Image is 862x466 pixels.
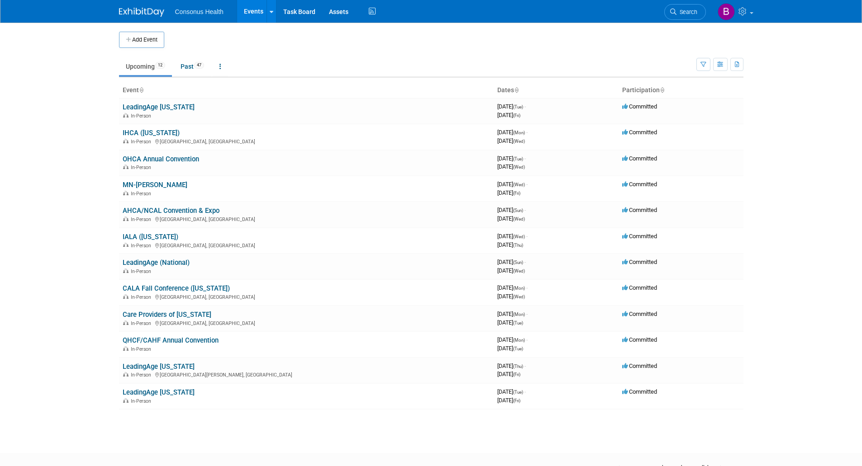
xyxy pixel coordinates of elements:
span: (Sun) [513,260,523,265]
img: In-Person Event [123,243,129,247]
span: [DATE] [497,163,525,170]
img: In-Person Event [123,294,129,299]
div: [GEOGRAPHIC_DATA], [GEOGRAPHIC_DATA] [123,137,490,145]
span: Committed [622,388,657,395]
span: [DATE] [497,319,523,326]
span: [DATE] [497,293,525,300]
span: [DATE] [497,259,526,265]
span: 47 [194,62,204,69]
th: Dates [494,83,619,98]
a: QHCF/CAHF Annual Convention [123,336,219,344]
span: (Sun) [513,208,523,213]
span: [DATE] [497,207,526,213]
a: MN-[PERSON_NAME] [123,181,187,189]
span: (Wed) [513,217,525,221]
span: - [526,129,528,136]
span: Committed [622,233,657,240]
a: IHCA ([US_STATE]) [123,129,180,137]
span: In-Person [131,165,154,170]
img: In-Person Event [123,372,129,377]
span: (Tue) [513,320,523,325]
span: - [524,103,526,110]
span: (Tue) [513,390,523,395]
span: (Mon) [513,130,525,135]
span: [DATE] [497,181,528,188]
span: (Wed) [513,234,525,239]
a: LeadingAge [US_STATE] [123,388,195,396]
span: - [524,207,526,213]
span: - [526,233,528,240]
span: - [526,311,528,317]
span: Consonus Health [175,8,224,15]
span: Committed [622,129,657,136]
a: Sort by Start Date [514,86,519,94]
a: Past47 [174,58,211,75]
span: In-Person [131,139,154,145]
span: (Wed) [513,139,525,144]
span: (Fri) [513,113,520,118]
div: [GEOGRAPHIC_DATA], [GEOGRAPHIC_DATA] [123,319,490,326]
span: (Mon) [513,312,525,317]
span: Committed [622,311,657,317]
span: [DATE] [497,129,528,136]
span: Committed [622,284,657,291]
th: Event [119,83,494,98]
span: - [526,284,528,291]
img: In-Person Event [123,139,129,143]
a: Upcoming12 [119,58,172,75]
span: In-Person [131,268,154,274]
span: Committed [622,155,657,162]
a: LeadingAge [US_STATE] [123,362,195,371]
span: (Mon) [513,338,525,343]
button: Add Event [119,32,164,48]
span: [DATE] [497,284,528,291]
span: [DATE] [497,155,526,162]
span: [DATE] [497,189,520,196]
span: (Fri) [513,191,520,196]
span: In-Person [131,191,154,197]
span: (Tue) [513,156,523,161]
img: In-Person Event [123,398,129,403]
span: (Thu) [513,364,523,369]
a: OHCA Annual Convention [123,155,199,163]
a: LeadingAge (National) [123,259,190,267]
img: ExhibitDay [119,8,164,17]
span: [DATE] [497,362,526,369]
span: - [524,362,526,369]
span: [DATE] [497,397,520,404]
span: (Mon) [513,286,525,291]
span: 12 [155,62,165,69]
a: Care Providers of [US_STATE] [123,311,211,319]
img: In-Person Event [123,217,129,221]
span: In-Person [131,294,154,300]
span: (Fri) [513,372,520,377]
span: - [524,259,526,265]
span: Committed [622,181,657,188]
span: In-Person [131,398,154,404]
img: In-Person Event [123,113,129,118]
span: (Wed) [513,165,525,169]
span: In-Person [131,346,154,352]
span: [DATE] [497,137,525,144]
img: In-Person Event [123,165,129,169]
span: Committed [622,362,657,369]
img: Bridget Crane [718,3,735,20]
span: (Thu) [513,243,523,248]
span: [DATE] [497,267,525,274]
span: Committed [622,207,657,213]
a: AHCA/NCAL Convention & Expo [123,207,219,215]
span: [DATE] [497,215,525,222]
span: In-Person [131,243,154,249]
span: (Tue) [513,104,523,109]
span: (Wed) [513,182,525,187]
span: (Fri) [513,398,520,403]
span: [DATE] [497,388,526,395]
span: (Wed) [513,268,525,273]
span: - [526,181,528,188]
img: In-Person Event [123,191,129,195]
th: Participation [619,83,743,98]
span: [DATE] [497,103,526,110]
span: Committed [622,103,657,110]
a: IALA ([US_STATE]) [123,233,178,241]
img: In-Person Event [123,320,129,325]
